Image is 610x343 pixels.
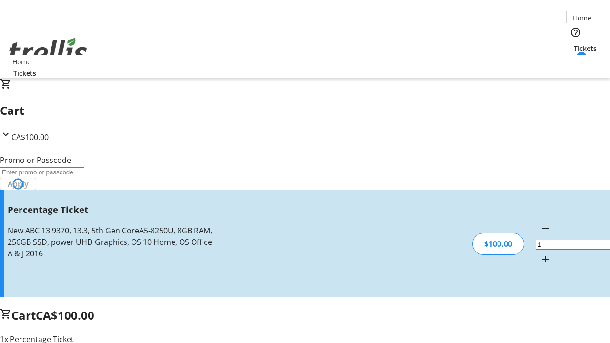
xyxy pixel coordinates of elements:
span: Home [573,13,591,23]
div: New ABC 13 9370, 13.3, 5th Gen CoreA5-8250U, 8GB RAM, 256GB SSD, power UHD Graphics, OS 10 Home, ... [8,225,216,259]
a: Home [567,13,597,23]
h3: Percentage Ticket [8,203,216,216]
span: Home [12,57,31,67]
button: Help [566,23,585,42]
button: Increment by one [536,250,555,269]
button: Decrement by one [536,219,555,238]
span: Tickets [574,43,597,53]
a: Tickets [566,43,604,53]
button: Cart [566,53,585,72]
a: Tickets [6,68,44,78]
img: Orient E2E Organization zk00dQfJK4's Logo [6,27,91,75]
span: CA$100.00 [11,132,49,142]
span: CA$100.00 [36,307,94,323]
a: Home [6,57,37,67]
div: $100.00 [472,233,524,255]
span: Tickets [13,68,36,78]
